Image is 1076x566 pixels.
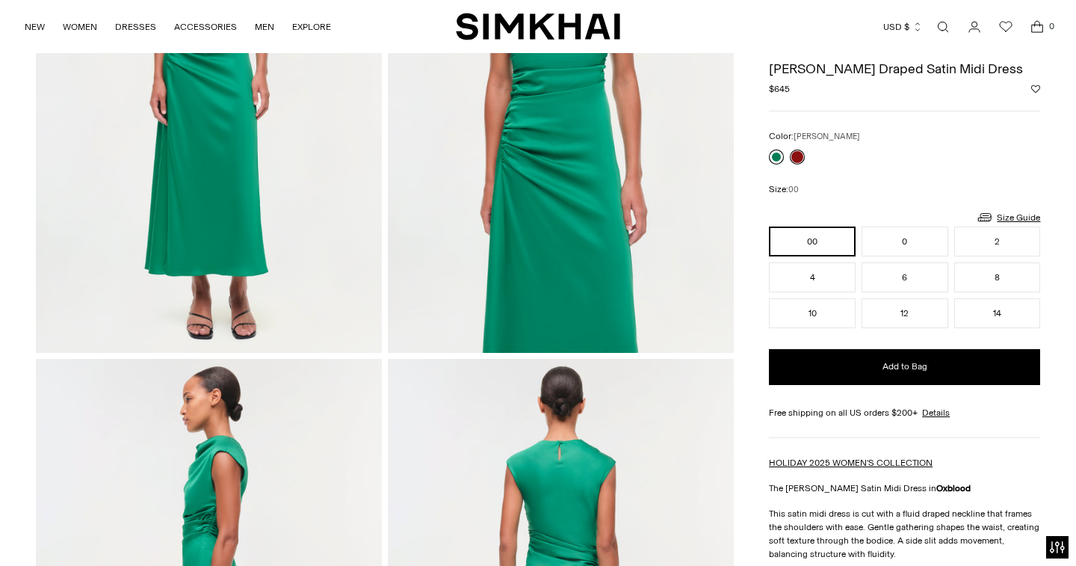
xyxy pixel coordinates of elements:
[63,10,97,43] a: WOMEN
[882,360,927,373] span: Add to Bag
[883,10,923,43] button: USD $
[174,10,237,43] a: ACCESSORIES
[769,508,1039,559] span: This satin midi dress is cut with a fluid draped neckline that frames the shoulders with ease. Ge...
[12,509,150,554] iframe: Sign Up via Text for Offers
[769,227,856,256] button: 00
[769,62,1040,76] h1: [PERSON_NAME] Draped Satin Midi Dress
[936,483,971,493] strong: Oxblood
[862,262,948,292] button: 6
[1022,12,1052,42] a: Open cart modal
[862,227,948,256] button: 0
[862,298,948,328] button: 12
[255,10,274,43] a: MEN
[794,132,860,141] span: [PERSON_NAME]
[769,298,856,328] button: 10
[769,82,790,96] span: $645
[769,262,856,292] button: 4
[115,10,156,43] a: DRESSES
[954,262,1041,292] button: 8
[954,298,1041,328] button: 14
[959,12,989,42] a: Go to the account page
[769,129,860,144] label: Color:
[991,12,1021,42] a: Wishlist
[954,227,1041,256] button: 2
[769,406,1040,419] div: Free shipping on all US orders $200+
[292,10,331,43] a: EXPLORE
[1045,19,1058,33] span: 0
[976,208,1040,227] a: Size Guide
[769,483,971,493] span: The [PERSON_NAME] Satin Midi Dress in
[769,349,1040,385] button: Add to Bag
[928,12,958,42] a: Open search modal
[456,12,620,41] a: SIMKHAI
[25,10,45,43] a: NEW
[769,182,799,197] label: Size:
[1031,84,1040,93] button: Add to Wishlist
[788,185,799,194] span: 00
[769,458,933,468] a: HOLIDAY 2025 WOMEN'S COLLECTION
[922,406,950,419] a: Details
